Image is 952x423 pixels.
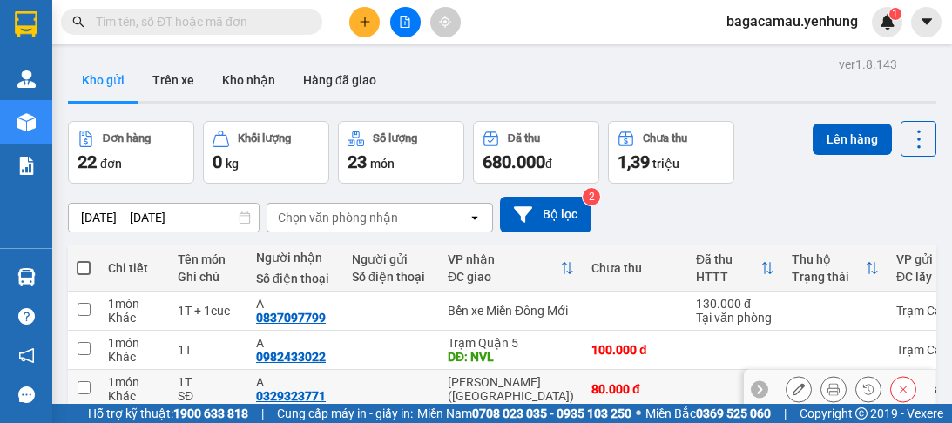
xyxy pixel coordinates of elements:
[18,386,35,403] span: message
[636,410,641,417] span: ⚪️
[448,252,560,266] div: VP nhận
[352,252,430,266] div: Người gửi
[256,375,334,389] div: A
[178,343,239,357] div: 1T
[591,343,679,357] div: 100.000 đ
[103,132,151,144] div: Đơn hàng
[15,11,37,37] img: logo-vxr
[203,121,329,184] button: Khối lượng0kg
[370,157,395,171] span: món
[178,252,239,266] div: Tên món
[17,113,36,131] img: warehouse-icon
[88,404,248,423] span: Hỗ trợ kỹ thuật:
[178,389,239,403] div: SĐ
[359,16,371,28] span: plus
[696,297,774,311] div: 130.000 đ
[483,151,545,172] span: 680.000
[108,261,160,275] div: Chi tiết
[448,375,574,403] div: [PERSON_NAME] ([GEOGRAPHIC_DATA])
[468,211,482,225] svg: open
[352,270,430,284] div: Số điện thoại
[17,70,36,88] img: warehouse-icon
[256,311,326,325] div: 0837097799
[839,55,897,74] div: ver 1.8.143
[178,304,239,318] div: 1T + 1cuc
[591,382,679,396] div: 80.000 đ
[18,308,35,325] span: question-circle
[138,59,208,101] button: Trên xe
[696,311,774,325] div: Tại văn phòng
[78,151,97,172] span: 22
[373,132,417,144] div: Số lượng
[591,261,679,275] div: Chưa thu
[545,157,552,171] span: đ
[448,270,560,284] div: ĐC giao
[911,7,942,37] button: caret-down
[349,7,380,37] button: plus
[277,404,413,423] span: Cung cấp máy in - giấy in:
[178,375,239,389] div: 1T
[256,336,334,350] div: A
[508,132,540,144] div: Đã thu
[108,389,160,403] div: Khác
[417,404,631,423] span: Miền Nam
[17,157,36,175] img: solution-icon
[256,272,334,285] div: Số điện thoại
[448,304,574,318] div: Bến xe Miền Đông Mới
[18,347,35,364] span: notification
[348,151,367,172] span: 23
[399,16,411,28] span: file-add
[696,406,771,420] strong: 0369 525 060
[784,404,787,423] span: |
[643,132,687,144] div: Chưa thu
[783,245,888,292] th: Toggle SortBy
[712,10,872,32] span: bagacamau.yenhung
[238,132,291,144] div: Khối lượng
[17,268,36,286] img: warehouse-icon
[430,7,461,37] button: aim
[439,16,451,28] span: aim
[256,389,326,403] div: 0329323771
[108,350,160,364] div: Khác
[652,157,679,171] span: triệu
[72,16,84,28] span: search
[261,404,264,423] span: |
[69,204,259,232] input: Select a date range.
[173,406,248,420] strong: 1900 633 818
[338,121,464,184] button: Số lượng23món
[618,151,650,172] span: 1,39
[108,375,160,389] div: 1 món
[583,188,600,205] sup: 2
[100,157,122,171] span: đơn
[213,151,222,172] span: 0
[108,336,160,350] div: 1 món
[786,376,812,402] div: Sửa đơn hàng
[813,124,892,155] button: Lên hàng
[96,12,301,31] input: Tìm tên, số ĐT hoặc mã đơn
[645,404,771,423] span: Miền Bắc
[68,121,194,184] button: Đơn hàng22đơn
[108,311,160,325] div: Khác
[892,8,898,20] span: 1
[696,252,760,266] div: Đã thu
[448,350,574,364] div: DĐ: NVL
[390,7,421,37] button: file-add
[256,297,334,311] div: A
[226,157,239,171] span: kg
[256,350,326,364] div: 0982433022
[696,270,760,284] div: HTTT
[208,59,289,101] button: Kho nhận
[792,252,865,266] div: Thu hộ
[278,209,398,226] div: Chọn văn phòng nhận
[919,14,935,30] span: caret-down
[500,197,591,232] button: Bộ lọc
[472,406,631,420] strong: 0708 023 035 - 0935 103 250
[448,336,574,350] div: Trạm Quận 5
[792,270,865,284] div: Trạng thái
[289,59,390,101] button: Hàng đã giao
[256,251,334,265] div: Người nhận
[108,297,160,311] div: 1 món
[889,8,901,20] sup: 1
[473,121,599,184] button: Đã thu680.000đ
[855,407,868,420] span: copyright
